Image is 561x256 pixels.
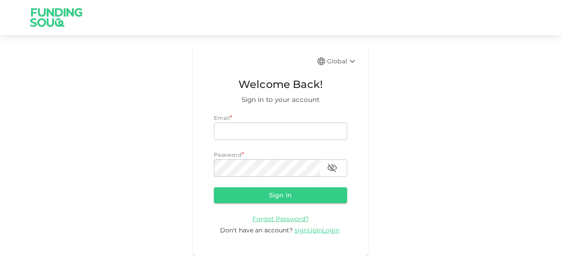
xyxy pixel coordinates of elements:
[252,214,309,223] a: Forgot Password?
[214,187,347,203] button: Sign in
[214,76,347,93] span: Welcome Back!
[214,151,241,158] span: Password
[214,123,347,140] input: email
[214,159,320,177] input: password
[327,56,358,67] div: Global
[220,226,293,234] span: Don't have an account?
[214,95,347,105] span: Sign in to your account
[295,226,340,234] span: signUpInLogin
[214,115,230,121] span: Email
